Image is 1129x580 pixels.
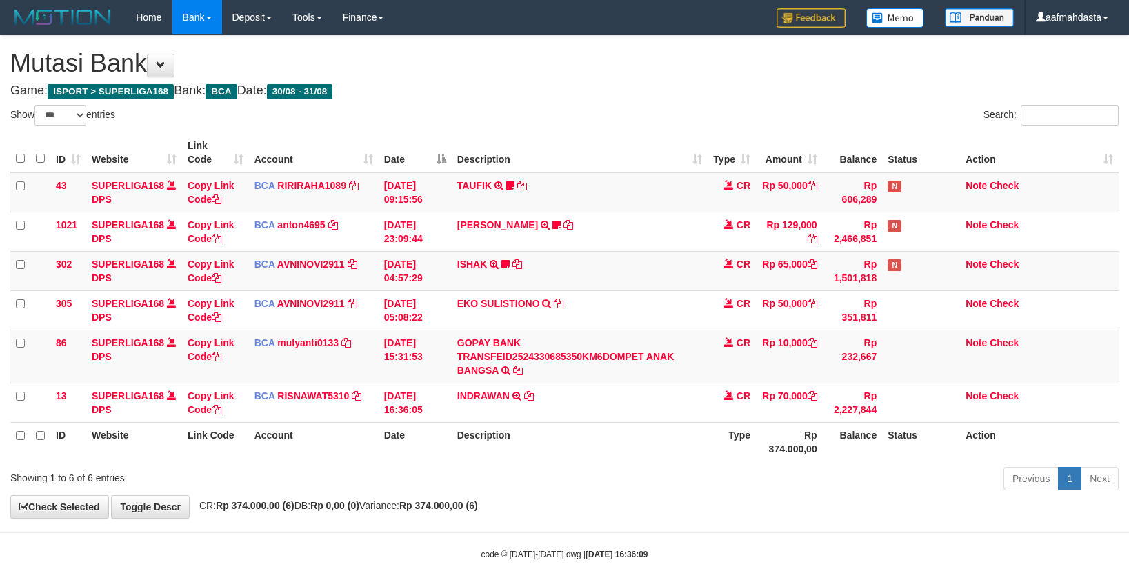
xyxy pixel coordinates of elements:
[379,422,452,461] th: Date
[48,84,174,99] span: ISPORT > SUPERLIGA168
[34,105,86,126] select: Showentries
[50,422,86,461] th: ID
[966,298,987,309] a: Note
[517,180,527,191] a: Copy TAUFIK to clipboard
[737,298,750,309] span: CR
[379,251,452,290] td: [DATE] 04:57:29
[990,180,1019,191] a: Check
[277,390,349,401] a: RISNAWAT5310
[277,337,339,348] a: mulyanti0133
[983,105,1119,126] label: Search:
[1081,467,1119,490] a: Next
[379,133,452,172] th: Date: activate to sort column descending
[10,7,115,28] img: MOTION_logo.png
[86,330,182,383] td: DPS
[56,390,67,401] span: 13
[249,422,379,461] th: Account
[960,133,1119,172] th: Action: activate to sort column ascending
[823,212,883,251] td: Rp 2,466,851
[182,422,249,461] th: Link Code
[56,337,67,348] span: 86
[866,8,924,28] img: Button%20Memo.svg
[756,251,823,290] td: Rp 65,000
[966,337,987,348] a: Note
[808,337,817,348] a: Copy Rp 10,000 to clipboard
[254,180,275,191] span: BCA
[823,422,883,461] th: Balance
[756,172,823,212] td: Rp 50,000
[823,290,883,330] td: Rp 351,811
[756,422,823,461] th: Rp 374.000,00
[457,390,510,401] a: INDRAWAN
[277,259,345,270] a: AVNINOVI2911
[86,172,182,212] td: DPS
[808,180,817,191] a: Copy Rp 50,000 to clipboard
[182,133,249,172] th: Link Code: activate to sort column ascending
[192,500,478,511] span: CR: DB: Variance:
[512,259,522,270] a: Copy ISHAK to clipboard
[777,8,846,28] img: Feedback.jpg
[50,133,86,172] th: ID: activate to sort column ascending
[92,180,164,191] a: SUPERLIGA168
[254,219,275,230] span: BCA
[966,259,987,270] a: Note
[188,298,234,323] a: Copy Link Code
[10,466,460,485] div: Showing 1 to 6 of 6 entries
[808,233,817,244] a: Copy Rp 129,000 to clipboard
[379,172,452,212] td: [DATE] 09:15:56
[277,219,325,230] a: anton4695
[945,8,1014,27] img: panduan.png
[86,383,182,422] td: DPS
[966,390,987,401] a: Note
[990,259,1019,270] a: Check
[756,212,823,251] td: Rp 129,000
[457,337,675,376] a: GOPAY BANK TRANSFEID2524330685350KM6DOMPET ANAK BANGSA
[10,105,115,126] label: Show entries
[254,390,275,401] span: BCA
[277,298,345,309] a: AVNINOVI2911
[111,495,190,519] a: Toggle Descr
[452,422,708,461] th: Description
[882,133,960,172] th: Status
[1003,467,1059,490] a: Previous
[756,290,823,330] td: Rp 50,000
[990,219,1019,230] a: Check
[737,219,750,230] span: CR
[277,180,346,191] a: RIRIRAHA1089
[56,180,67,191] span: 43
[708,133,756,172] th: Type: activate to sort column ascending
[823,383,883,422] td: Rp 2,227,844
[563,219,573,230] a: Copy SRI BASUKI to clipboard
[56,259,72,270] span: 302
[188,390,234,415] a: Copy Link Code
[457,219,538,230] a: [PERSON_NAME]
[249,133,379,172] th: Account: activate to sort column ascending
[1058,467,1081,490] a: 1
[86,422,182,461] th: Website
[254,298,275,309] span: BCA
[379,212,452,251] td: [DATE] 23:09:44
[188,259,234,283] a: Copy Link Code
[86,133,182,172] th: Website: activate to sort column ascending
[188,337,234,362] a: Copy Link Code
[808,298,817,309] a: Copy Rp 50,000 to clipboard
[513,365,523,376] a: Copy GOPAY BANK TRANSFEID2524330685350KM6DOMPET ANAK BANGSA to clipboard
[823,133,883,172] th: Balance
[452,133,708,172] th: Description: activate to sort column ascending
[10,495,109,519] a: Check Selected
[808,390,817,401] a: Copy Rp 70,000 to clipboard
[92,298,164,309] a: SUPERLIGA168
[586,550,648,559] strong: [DATE] 16:36:09
[92,259,164,270] a: SUPERLIGA168
[92,219,164,230] a: SUPERLIGA168
[352,390,361,401] a: Copy RISNAWAT5310 to clipboard
[254,259,275,270] span: BCA
[92,390,164,401] a: SUPERLIGA168
[756,133,823,172] th: Amount: activate to sort column ascending
[966,180,987,191] a: Note
[823,330,883,383] td: Rp 232,667
[888,259,901,271] span: Has Note
[737,337,750,348] span: CR
[823,251,883,290] td: Rp 1,501,818
[267,84,333,99] span: 30/08 - 31/08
